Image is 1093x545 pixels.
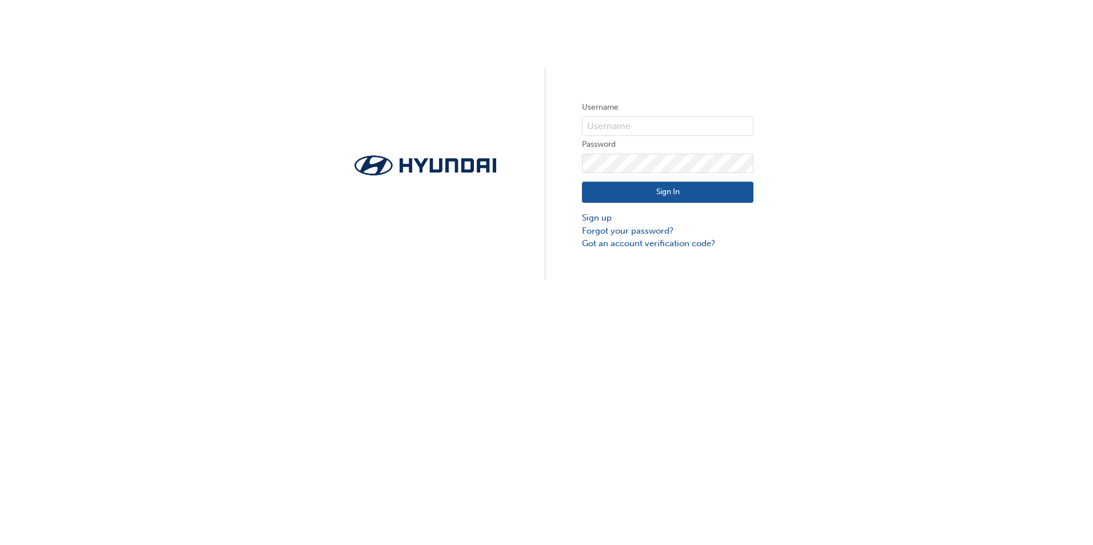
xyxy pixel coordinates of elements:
label: Username [582,101,753,114]
input: Username [582,117,753,136]
a: Got an account verification code? [582,237,753,250]
label: Password [582,138,753,151]
img: Trak [340,152,511,179]
a: Forgot your password? [582,225,753,238]
button: Sign In [582,182,753,203]
a: Sign up [582,211,753,225]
